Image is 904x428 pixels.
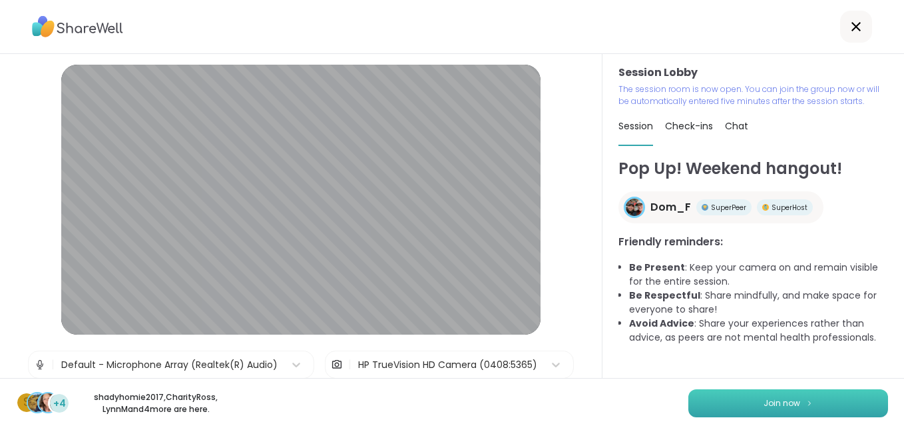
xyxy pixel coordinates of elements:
img: Dom_F [626,199,643,216]
h3: Session Lobby [618,65,888,81]
li: : Keep your camera on and remain visible for the entire session. [629,261,888,289]
span: SuperHost [772,203,807,213]
img: Microphone [34,351,46,378]
p: shadyhomie2017 , CharityRoss , LynnM and 4 more are here. [81,391,230,415]
img: LynnM [39,393,57,412]
span: | [348,351,351,378]
p: The session room is now open. You can join the group now or will be automatically entered five mi... [618,83,888,107]
img: Peer Badge One [762,204,769,211]
button: Join now [688,389,888,417]
span: Join now [764,397,800,409]
b: Be Present [629,261,685,274]
b: Be Respectful [629,289,700,302]
span: Check-ins [665,119,713,133]
div: HP TrueVision HD Camera (0408:5365) [358,358,537,372]
span: Chat [725,119,748,133]
h3: Friendly reminders: [618,234,888,250]
span: | [51,351,55,378]
span: Dom_F [650,199,691,215]
div: Default - Microphone Array (Realtek(R) Audio) [61,358,278,372]
img: ShareWell Logo [32,11,123,42]
img: Camera [331,351,343,378]
li: : Share mindfully, and make space for everyone to share! [629,289,888,317]
img: Peer Badge Three [702,204,708,211]
img: ShareWell Logomark [805,399,813,407]
h1: Pop Up! Weekend hangout! [618,157,888,181]
span: SuperPeer [711,203,746,213]
span: s [23,394,30,411]
img: CharityRoss [28,393,47,412]
a: Dom_FDom_FPeer Badge ThreeSuperPeerPeer Badge OneSuperHost [618,191,823,223]
span: +4 [53,397,66,411]
span: Session [618,119,653,133]
b: Avoid Advice [629,317,694,330]
li: : Share your experiences rather than advice, as peers are not mental health professionals. [629,317,888,345]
